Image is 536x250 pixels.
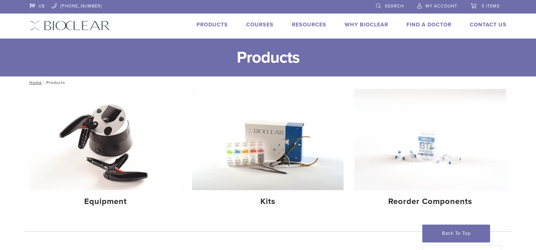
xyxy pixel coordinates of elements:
a: Find A Doctor [406,21,451,28]
a: Reorder Components [354,89,506,212]
a: Home [27,80,42,85]
img: Equipment [30,89,182,190]
span: My Account [425,3,457,9]
a: Products [196,21,228,28]
a: Why Bioclear [345,21,388,28]
nav: Products [25,76,512,89]
img: Kits [192,89,344,190]
a: Resources [292,21,326,28]
span: Search [385,3,404,9]
a: Back To Top [422,225,490,242]
span: / [42,81,46,84]
h4: Reorder Components [360,196,500,208]
span: 0 items [482,3,500,9]
h4: Kits [197,196,338,208]
h4: Equipment [36,196,176,208]
a: Courses [246,21,274,28]
img: Reorder Components [354,89,506,190]
a: Kits [192,89,344,212]
img: Bioclear [30,21,110,30]
a: Equipment [30,89,182,212]
a: Contact Us [470,21,507,28]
